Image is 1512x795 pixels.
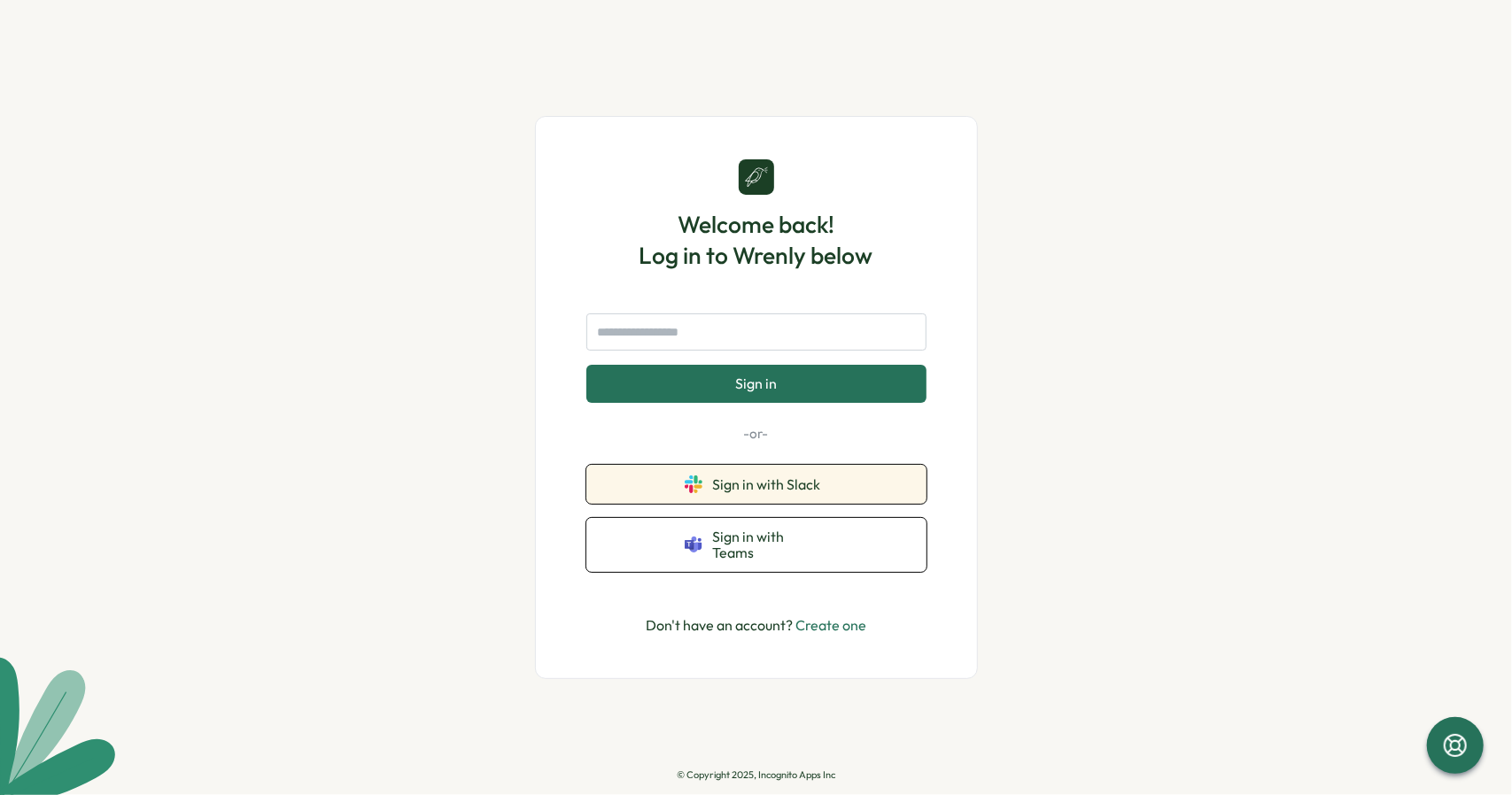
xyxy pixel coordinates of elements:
[677,769,835,781] p: © Copyright 2025, Incognito Apps Inc
[713,529,828,561] span: Sign in with Teams
[586,465,927,504] button: Sign in with Slack
[795,616,866,634] a: Create one
[713,476,828,492] span: Sign in with Slack
[586,424,927,444] p: -or-
[640,209,873,271] h1: Welcome back! Log in to Wrenly below
[586,518,927,572] button: Sign in with Teams
[586,365,927,402] button: Sign in
[735,375,777,391] span: Sign in
[646,614,866,637] p: Don't have an account?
